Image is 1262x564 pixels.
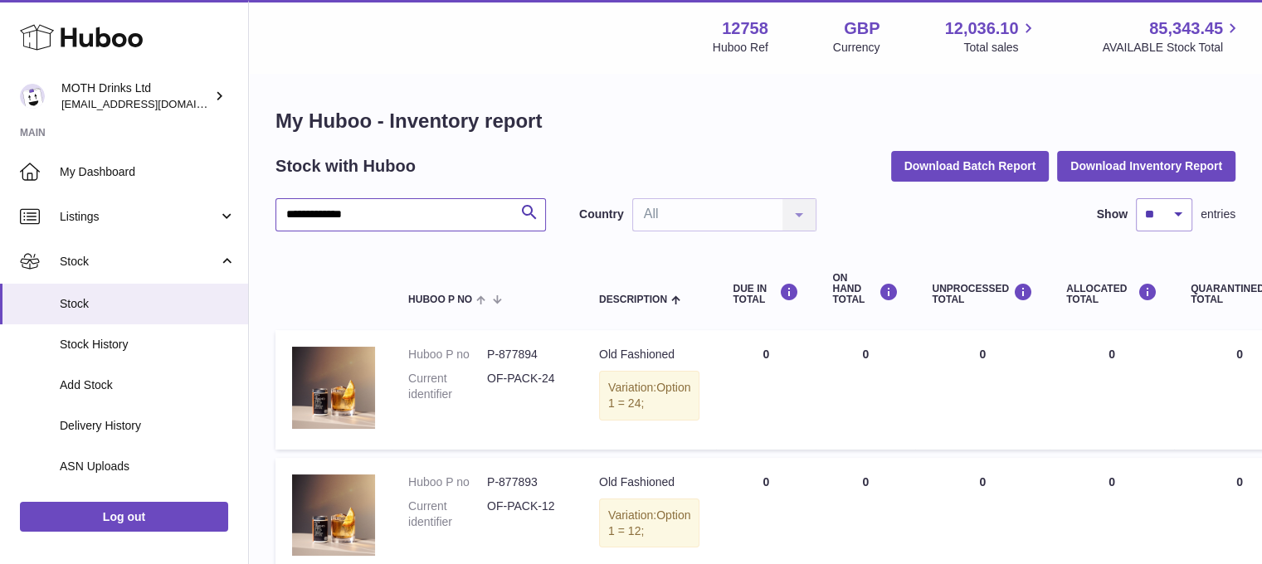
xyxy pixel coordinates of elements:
span: AVAILABLE Stock Total [1102,40,1242,56]
dt: Huboo P no [408,347,487,362]
a: Log out [20,502,228,532]
span: Description [599,294,667,305]
div: Variation: [599,371,699,421]
td: 0 [915,330,1050,450]
button: Download Inventory Report [1057,151,1235,181]
label: Country [579,207,624,222]
img: product image [292,347,375,429]
dd: OF-PACK-24 [487,371,566,402]
h1: My Huboo - Inventory report [275,108,1235,134]
button: Download Batch Report [891,151,1050,181]
div: Currency [833,40,880,56]
span: My Dashboard [60,164,236,180]
h2: Stock with Huboo [275,155,416,177]
div: MOTH Drinks Ltd [61,80,211,112]
div: ALLOCATED Total [1066,283,1157,305]
td: 0 [716,330,816,450]
dd: OF-PACK-12 [487,498,566,530]
dd: P-877894 [487,347,566,362]
span: 0 [1236,348,1243,361]
span: Option 1 = 12; [608,508,690,537]
dt: Huboo P no [408,474,487,490]
div: Huboo Ref [713,40,768,56]
span: [EMAIL_ADDRESS][DOMAIN_NAME] [61,97,244,110]
span: entries [1201,207,1235,222]
div: ON HAND Total [832,273,899,306]
span: Listings [60,209,218,225]
img: orders@mothdrinks.com [20,84,45,109]
strong: 12758 [722,17,768,40]
div: Variation: [599,498,699,548]
span: Total sales [963,40,1037,56]
span: Option 1 = 24; [608,381,690,410]
span: 85,343.45 [1149,17,1223,40]
span: 0 [1236,475,1243,489]
td: 0 [816,330,915,450]
span: Delivery History [60,418,236,434]
a: 85,343.45 AVAILABLE Stock Total [1102,17,1242,56]
div: Old Fashioned [599,347,699,362]
span: Stock [60,296,236,312]
dt: Current identifier [408,498,487,530]
a: 12,036.10 Total sales [944,17,1037,56]
label: Show [1097,207,1128,222]
div: DUE IN TOTAL [733,283,799,305]
strong: GBP [844,17,880,40]
span: ASN Uploads [60,459,236,474]
div: UNPROCESSED Total [932,283,1033,305]
div: Old Fashioned [599,474,699,490]
dd: P-877893 [487,474,566,490]
span: Add Stock [60,377,236,393]
dt: Current identifier [408,371,487,402]
span: Huboo P no [408,294,472,305]
span: 12,036.10 [944,17,1018,40]
span: Stock History [60,337,236,352]
img: product image [292,474,375,557]
td: 0 [1050,330,1174,450]
span: Stock [60,254,218,270]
